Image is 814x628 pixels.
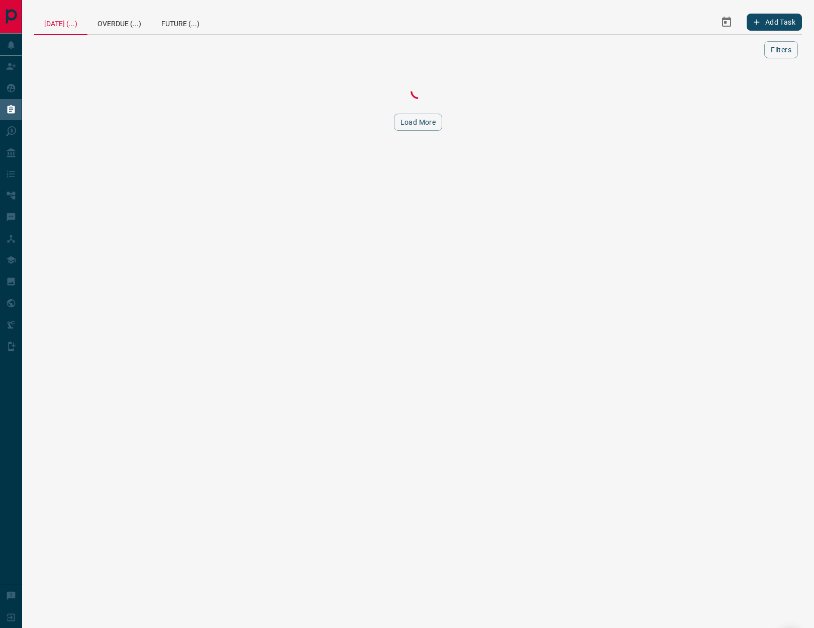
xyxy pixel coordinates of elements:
[764,41,798,58] button: Filters
[394,114,443,131] button: Load More
[151,10,210,34] div: Future (...)
[715,10,739,34] button: Select Date Range
[368,81,468,102] div: Loading
[747,14,802,31] button: Add Task
[87,10,151,34] div: Overdue (...)
[34,10,87,35] div: [DATE] (...)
